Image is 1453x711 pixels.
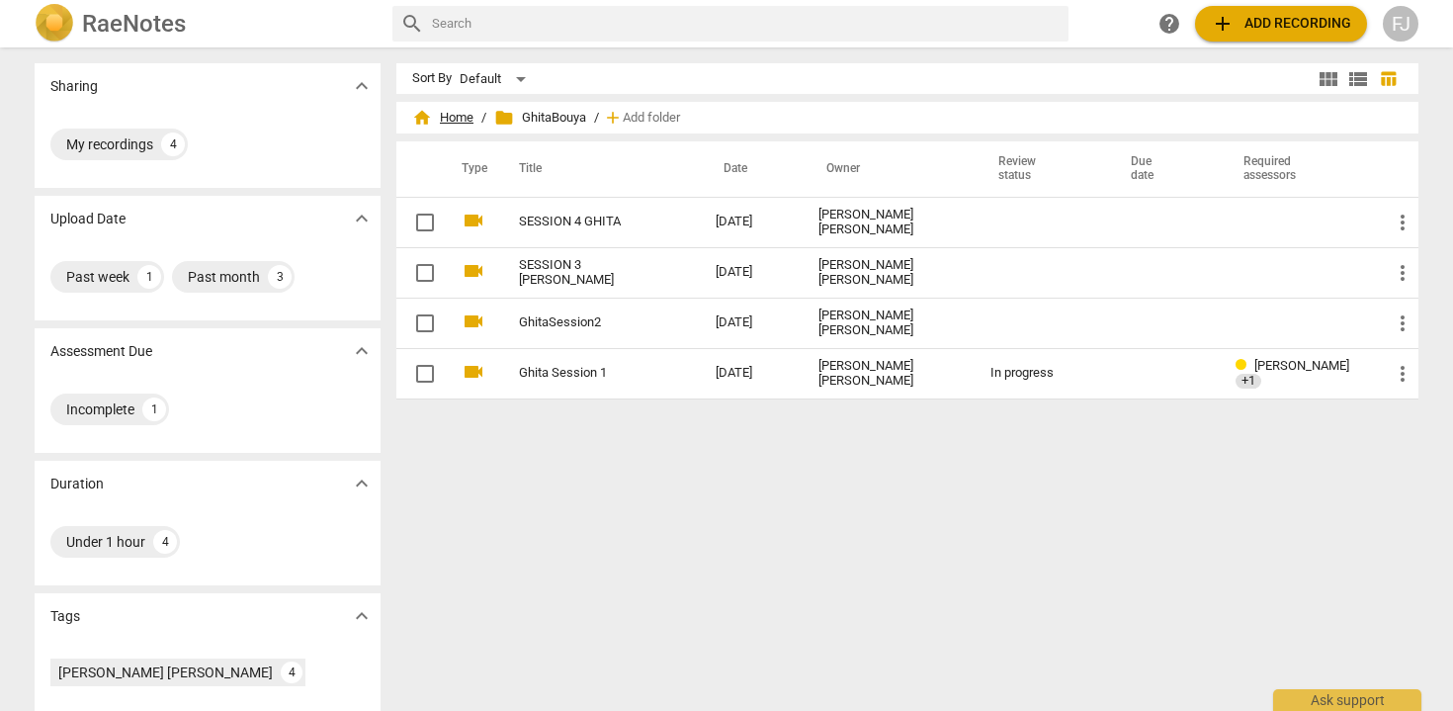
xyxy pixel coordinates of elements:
span: videocam [462,209,485,232]
th: Title [495,141,700,197]
span: view_module [1317,67,1340,91]
div: 4 [161,133,185,156]
button: Tile view [1314,64,1343,94]
span: Add folder [623,111,680,126]
span: expand_more [350,339,374,363]
span: [PERSON_NAME] [1254,358,1349,373]
input: Search [432,8,1061,40]
div: [PERSON_NAME] [PERSON_NAME] [58,663,273,682]
span: add [1211,12,1235,36]
a: LogoRaeNotes [35,4,377,44]
span: folder [494,108,514,128]
span: expand_more [350,604,374,628]
div: Sort By [412,71,452,86]
div: [PERSON_NAME] [PERSON_NAME] [818,258,959,288]
th: Review status [975,141,1108,197]
div: 1 [137,265,161,289]
button: Show more [347,336,377,366]
div: In progress [990,366,1092,381]
a: Ghita Session 1 [519,366,644,381]
span: videocam [462,310,485,333]
span: / [594,111,599,126]
span: view_list [1346,67,1370,91]
a: Help [1152,6,1187,42]
button: List view [1343,64,1373,94]
th: Owner [803,141,975,197]
div: 3 [268,265,292,289]
a: GhitaSession2 [519,315,644,330]
div: Past week [66,267,129,287]
div: Incomplete [66,400,134,419]
span: +1 [1236,374,1261,389]
div: 1 [142,398,166,421]
span: expand_more [350,472,374,495]
div: Ask support [1273,689,1421,711]
span: GhitaBouya [494,108,586,128]
td: [DATE] [700,298,803,348]
span: Add recording [1211,12,1351,36]
span: more_vert [1391,211,1414,234]
div: 4 [153,530,177,554]
span: videocam [462,360,485,384]
p: Tags [50,606,80,627]
span: / [481,111,486,126]
div: Default [460,63,533,95]
div: [PERSON_NAME] [PERSON_NAME] [818,208,959,237]
span: expand_more [350,207,374,230]
button: Show more [347,71,377,101]
h2: RaeNotes [82,10,186,38]
span: add [603,108,623,128]
div: My recordings [66,134,153,154]
div: [PERSON_NAME] [PERSON_NAME] [818,359,959,389]
span: Home [412,108,473,128]
button: Show more [347,601,377,631]
th: Required assessors [1220,141,1375,197]
button: Table view [1373,64,1403,94]
span: Review status: in progress [1236,358,1254,373]
img: Logo [35,4,74,44]
span: help [1157,12,1181,36]
a: SESSION 4 GHITA [519,215,644,229]
td: [DATE] [700,348,803,399]
span: home [412,108,432,128]
div: Under 1 hour [66,532,145,552]
div: [PERSON_NAME] [PERSON_NAME] [818,309,959,338]
button: Show more [347,469,377,498]
td: [DATE] [700,247,803,298]
button: FJ [1383,6,1418,42]
div: Past month [188,267,260,287]
span: search [400,12,424,36]
th: Type [446,141,495,197]
span: expand_more [350,74,374,98]
button: Upload [1195,6,1367,42]
p: Duration [50,474,104,494]
span: more_vert [1391,311,1414,335]
span: more_vert [1391,261,1414,285]
div: 4 [281,662,302,683]
p: Sharing [50,76,98,97]
button: Show more [347,204,377,233]
span: videocam [462,259,485,283]
p: Assessment Due [50,341,152,362]
th: Date [700,141,803,197]
span: more_vert [1391,362,1414,386]
p: Upload Date [50,209,126,229]
span: table_chart [1379,69,1398,88]
a: SESSION 3 [PERSON_NAME] [519,258,644,288]
td: [DATE] [700,197,803,247]
th: Due date [1107,141,1220,197]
